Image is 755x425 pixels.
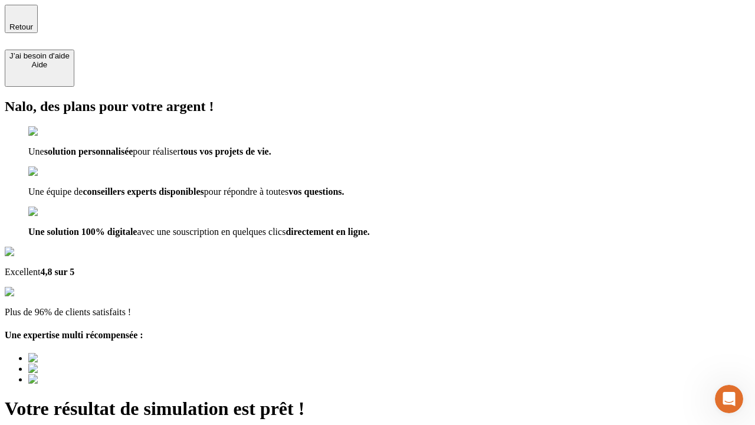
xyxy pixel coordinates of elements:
[9,22,33,31] span: Retour
[5,5,38,33] button: Retour
[28,146,44,156] span: Une
[5,267,40,277] span: Excellent
[28,166,79,177] img: checkmark
[5,307,750,318] p: Plus de 96% de clients satisfaits !
[28,353,137,364] img: Best savings advice award
[44,146,133,156] span: solution personnalisée
[288,187,344,197] span: vos questions.
[133,146,180,156] span: pour réaliser
[28,374,137,385] img: Best savings advice award
[28,364,137,374] img: Best savings advice award
[137,227,285,237] span: avec une souscription en quelques clics
[5,99,750,115] h2: Nalo, des plans pour votre argent !
[180,146,271,156] span: tous vos projets de vie.
[204,187,289,197] span: pour répondre à toutes
[83,187,203,197] span: conseillers experts disponibles
[28,187,83,197] span: Une équipe de
[5,398,750,420] h1: Votre résultat de simulation est prêt !
[5,50,74,87] button: J’ai besoin d'aideAide
[9,60,70,69] div: Aide
[28,126,79,137] img: checkmark
[5,287,63,297] img: reviews stars
[28,207,79,217] img: checkmark
[28,227,137,237] span: Une solution 100% digitale
[285,227,369,237] span: directement en ligne.
[5,330,750,341] h4: Une expertise multi récompensée :
[5,247,73,257] img: Google Review
[715,385,743,413] iframe: Intercom live chat
[40,267,74,277] span: 4,8 sur 5
[9,51,70,60] div: J’ai besoin d'aide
